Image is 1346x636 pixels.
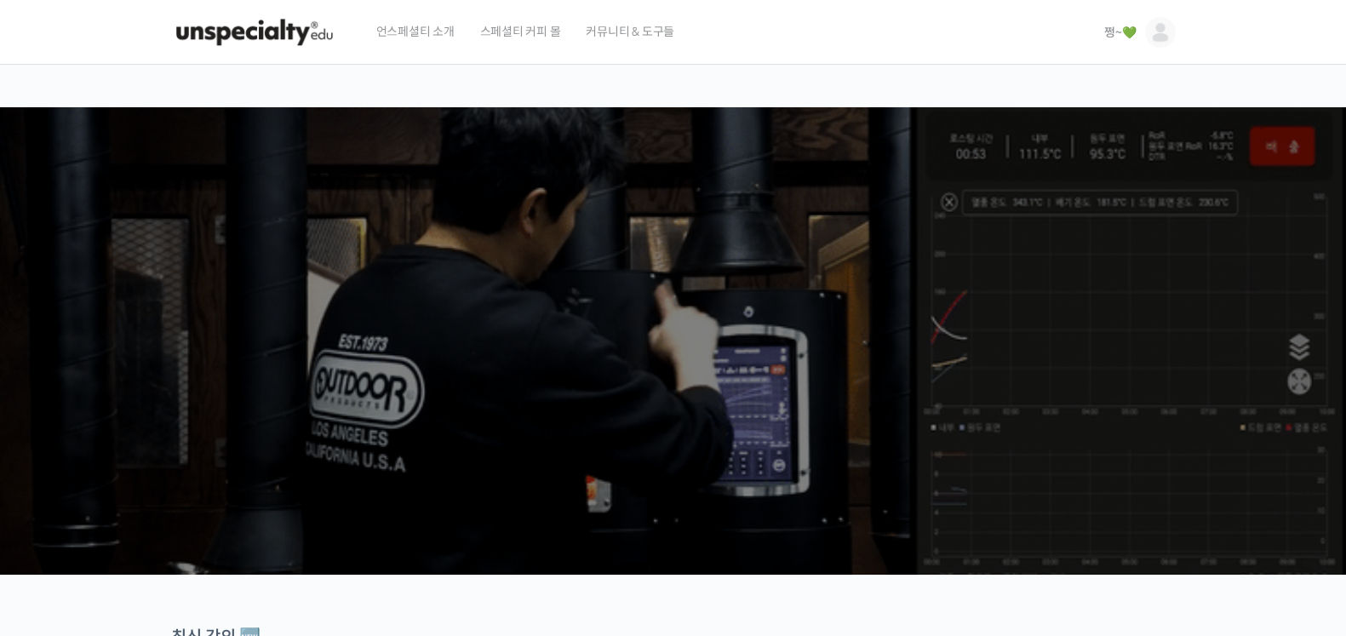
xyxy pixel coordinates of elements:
[17,354,1330,378] p: 시간과 장소에 구애받지 않고, 검증된 커리큘럼으로
[1104,25,1136,40] span: 쩡~💚
[17,261,1330,347] p: [PERSON_NAME]을 다하는 당신을 위해, 최고와 함께 만든 커피 클래스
